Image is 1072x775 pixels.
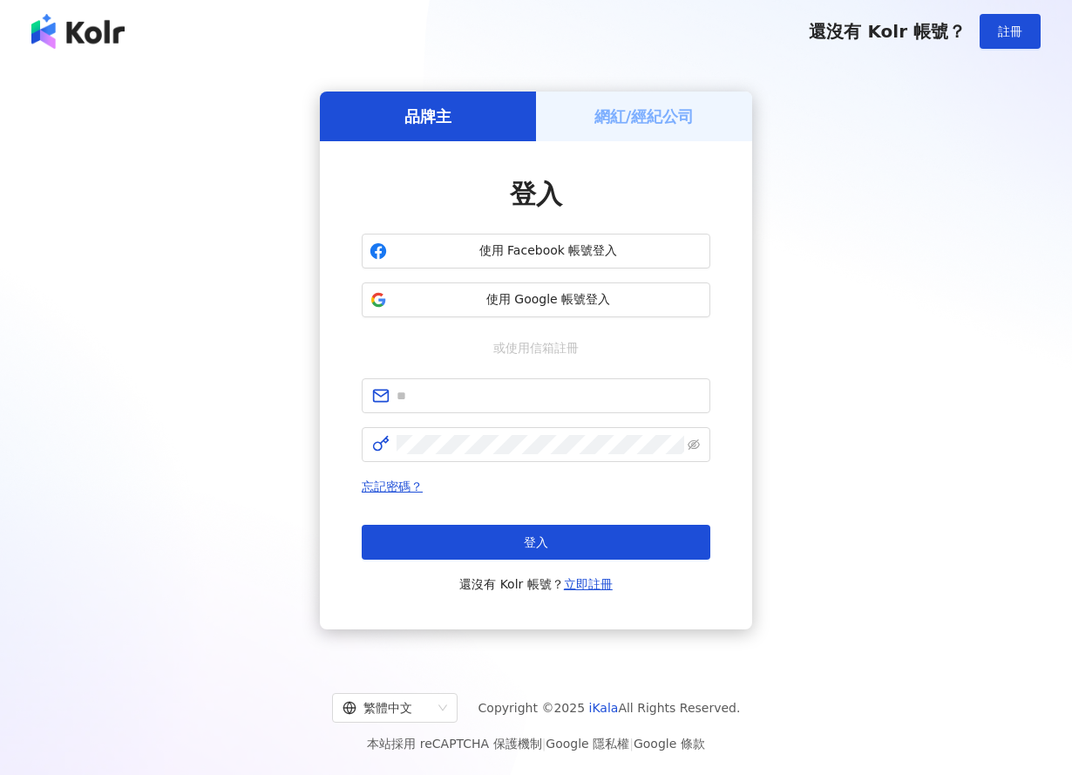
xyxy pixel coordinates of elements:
[980,14,1041,49] button: 註冊
[542,737,546,751] span: |
[459,574,613,595] span: 還沒有 Kolr 帳號？
[634,737,705,751] a: Google 條款
[688,438,700,451] span: eye-invisible
[394,291,702,309] span: 使用 Google 帳號登入
[481,338,591,357] span: 或使用信箱註冊
[362,525,710,560] button: 登入
[31,14,125,49] img: logo
[594,105,695,127] h5: 網紅/經紀公司
[998,24,1022,38] span: 註冊
[394,242,702,260] span: 使用 Facebook 帳號登入
[589,701,619,715] a: iKala
[362,479,423,493] a: 忘記密碼？
[546,737,629,751] a: Google 隱私權
[367,733,704,754] span: 本站採用 reCAPTCHA 保護機制
[478,697,741,718] span: Copyright © 2025 All Rights Reserved.
[524,535,548,549] span: 登入
[404,105,451,127] h5: 品牌主
[343,694,431,722] div: 繁體中文
[629,737,634,751] span: |
[564,577,613,591] a: 立即註冊
[510,179,562,209] span: 登入
[362,282,710,317] button: 使用 Google 帳號登入
[362,234,710,269] button: 使用 Facebook 帳號登入
[809,21,966,42] span: 還沒有 Kolr 帳號？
